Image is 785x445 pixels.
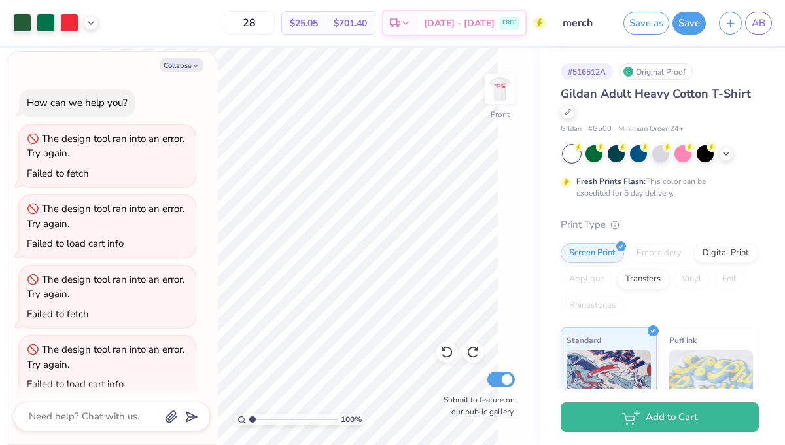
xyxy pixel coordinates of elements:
[561,124,582,135] span: Gildan
[561,63,613,80] div: # 516512A
[27,378,124,391] div: Failed to load cart info
[160,58,203,72] button: Collapse
[561,217,759,232] div: Print Type
[628,243,690,263] div: Embroidery
[561,270,613,289] div: Applique
[618,124,684,135] span: Minimum Order: 24 +
[27,273,184,301] div: The design tool ran into an error. Try again.
[424,16,495,30] span: [DATE] - [DATE]
[745,12,772,35] a: AB
[623,12,669,35] button: Save as
[714,270,744,289] div: Foil
[576,175,737,199] div: This color can be expedited for 5 day delivery.
[27,167,89,180] div: Failed to fetch
[27,308,89,321] div: Failed to fetch
[27,202,184,230] div: The design tool ran into an error. Try again.
[588,124,612,135] span: # G500
[27,237,124,250] div: Failed to load cart info
[669,350,754,416] img: Puff Ink
[341,414,362,425] span: 100 %
[553,10,617,36] input: Untitled Design
[436,394,515,418] label: Submit to feature on our public gallery.
[487,76,513,102] img: Front
[694,243,758,263] div: Digital Print
[502,18,516,27] span: FREE
[290,16,318,30] span: $25.05
[561,402,759,432] button: Add to Cart
[224,11,275,35] input: – –
[576,176,646,187] strong: Fresh Prints Flash:
[334,16,367,30] span: $701.40
[617,270,669,289] div: Transfers
[567,333,601,347] span: Standard
[27,96,128,109] div: How can we help you?
[561,243,624,263] div: Screen Print
[561,86,751,101] span: Gildan Adult Heavy Cotton T-Shirt
[752,16,765,31] span: AB
[561,296,624,315] div: Rhinestones
[491,109,510,120] div: Front
[619,63,693,80] div: Original Proof
[673,270,710,289] div: Vinyl
[567,350,651,416] img: Standard
[27,343,184,371] div: The design tool ran into an error. Try again.
[672,12,706,35] button: Save
[669,333,697,347] span: Puff Ink
[27,132,184,160] div: The design tool ran into an error. Try again.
